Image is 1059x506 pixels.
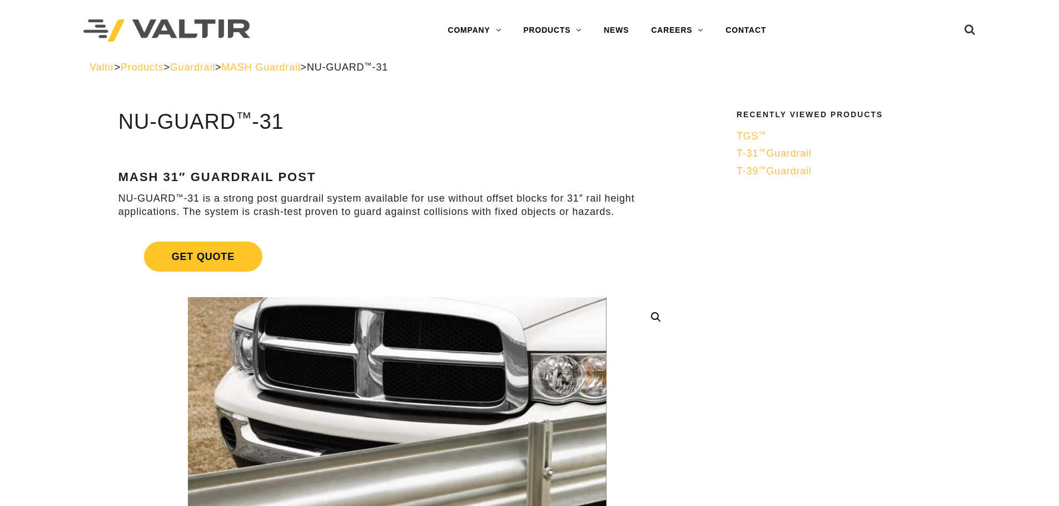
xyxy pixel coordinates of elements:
[83,19,250,42] img: Valtir
[737,131,767,142] span: TGS
[90,61,969,74] div: > > > >
[758,165,766,173] sup: ™
[118,228,676,285] a: Get Quote
[121,62,163,73] a: Products
[118,170,316,184] strong: MASH 31″ Guardrail Post
[436,19,512,42] a: COMPANY
[90,62,114,73] a: Valtir
[714,19,777,42] a: CONTACT
[593,19,640,42] a: NEWS
[176,193,183,201] sup: ™
[737,165,962,178] a: T-39™Guardrail
[512,19,593,42] a: PRODUCTS
[737,111,962,119] h2: Recently Viewed Products
[737,130,962,143] a: TGS™
[737,148,812,159] span: T-31 Guardrail
[758,147,766,156] sup: ™
[737,147,962,160] a: T-31™Guardrail
[170,62,215,73] a: Guardrail
[236,109,252,127] sup: ™
[758,130,766,138] sup: ™
[640,19,714,42] a: CAREERS
[364,61,372,69] sup: ™
[118,111,676,134] h1: NU-GUARD -31
[221,62,300,73] a: MASH Guardrail
[144,242,262,272] span: Get Quote
[118,192,676,218] p: NU-GUARD -31 is a strong post guardrail system available for use without offset blocks for 31″ ra...
[737,166,812,177] span: T-39 Guardrail
[307,62,388,73] span: NU-GUARD -31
